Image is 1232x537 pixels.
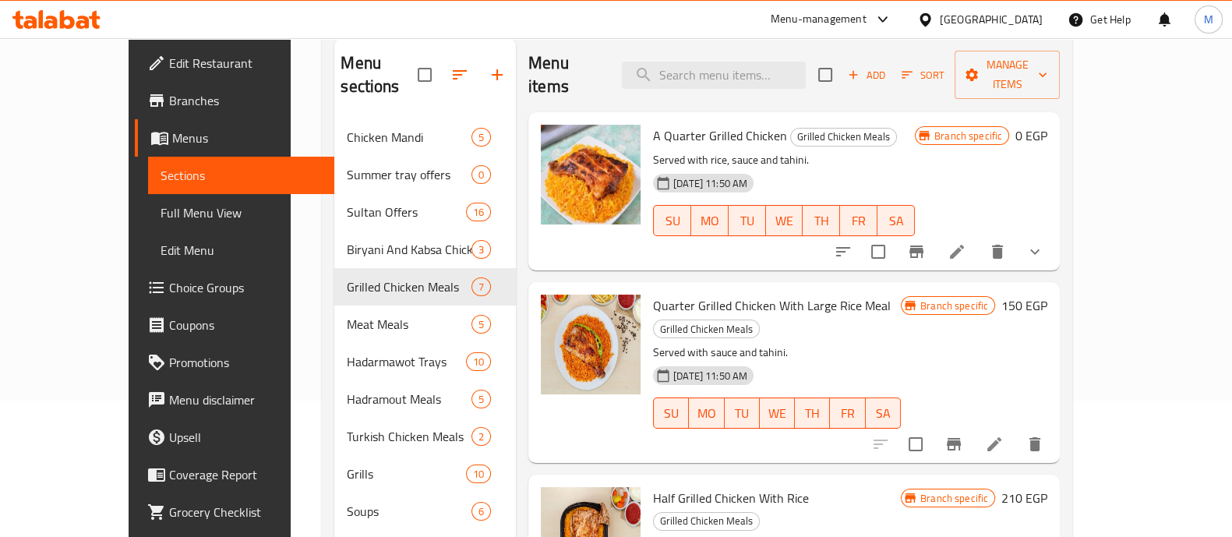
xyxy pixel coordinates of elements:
div: items [466,203,491,221]
span: SA [872,402,895,425]
span: TH [801,402,824,425]
a: Full Menu View [148,194,334,231]
a: Edit Menu [148,231,334,269]
span: Grilled Chicken Meals [654,512,759,530]
h6: 0 EGP [1015,125,1047,147]
div: Soups6 [334,493,516,530]
span: Menus [172,129,322,147]
span: Biryani And Kabsa Chicken Meals [347,240,471,259]
button: TH [795,397,830,429]
span: 6 [472,504,490,519]
button: TU [725,397,760,429]
span: MO [695,402,718,425]
div: Chicken Mandi5 [334,118,516,156]
span: Select section [809,58,842,91]
div: [GEOGRAPHIC_DATA] [940,11,1043,28]
div: Grilled Chicken Meals [347,277,471,296]
span: SA [884,210,909,232]
button: show more [1016,233,1054,270]
span: Branch specific [914,491,994,506]
span: Chicken Mandi [347,128,471,147]
span: 5 [472,392,490,407]
span: TU [735,210,760,232]
div: Hadramout Meals [347,390,471,408]
span: 16 [467,205,490,220]
span: WE [772,210,797,232]
span: 5 [472,130,490,145]
span: 0 [472,168,490,182]
span: Select to update [862,235,895,268]
h6: 150 EGP [1001,295,1047,316]
button: FR [840,205,877,236]
span: FR [846,210,871,232]
a: Coverage Report [135,456,334,493]
span: Sections [161,166,322,185]
button: MO [691,205,729,236]
span: Menu disclaimer [169,390,322,409]
div: items [466,465,491,483]
img: Quarter Grilled Chicken With Large Rice Meal [541,295,641,394]
span: [DATE] 11:50 AM [667,176,754,191]
div: Meat Meals [347,315,471,334]
input: search [622,62,806,89]
div: Turkish Chicken Meals2 [334,418,516,455]
span: MO [697,210,722,232]
div: Meat Meals5 [334,306,516,343]
p: Served with sauce and tahini. [653,343,901,362]
h2: Menu items [528,51,603,98]
button: SU [653,205,691,236]
img: A Quarter Grilled Chicken [541,125,641,224]
div: Grilled Chicken Meals [790,128,897,147]
span: Branch specific [928,129,1008,143]
button: MO [689,397,724,429]
div: items [471,390,491,408]
span: FR [836,402,859,425]
span: Sultan Offers [347,203,465,221]
button: delete [1016,426,1054,463]
span: Upsell [169,428,322,447]
div: Menu-management [771,10,867,29]
span: Select to update [899,428,932,461]
a: Upsell [135,419,334,456]
h2: Menu sections [341,51,418,98]
span: Branch specific [914,299,994,313]
span: Branches [169,91,322,110]
div: Grilled Chicken Meals [653,320,760,338]
div: Hadarmawot Trays10 [334,343,516,380]
div: items [471,165,491,184]
svg: Show Choices [1025,242,1044,261]
div: Hadramout Meals5 [334,380,516,418]
span: Coverage Report [169,465,322,484]
span: Edit Restaurant [169,54,322,72]
span: Promotions [169,353,322,372]
a: Menu disclaimer [135,381,334,419]
a: Edit Restaurant [135,44,334,82]
div: items [471,427,491,446]
button: TH [803,205,840,236]
span: TU [731,402,754,425]
span: SU [660,210,685,232]
span: Sort [902,66,944,84]
span: A Quarter Grilled Chicken [653,124,787,147]
span: Sort sections [441,56,478,94]
div: Hadarmawot Trays [347,352,465,371]
div: Biryani And Kabsa Chicken Meals3 [334,231,516,268]
span: SU [660,402,683,425]
span: 2 [472,429,490,444]
button: Manage items [955,51,1060,99]
span: Turkish Chicken Meals [347,427,471,446]
div: items [471,277,491,296]
button: SA [866,397,901,429]
span: Add [845,66,888,84]
a: Coupons [135,306,334,344]
a: Sections [148,157,334,194]
div: Sultan Offers16 [334,193,516,231]
button: FR [830,397,865,429]
span: Full Menu View [161,203,322,222]
button: delete [979,233,1016,270]
span: Soups [347,502,471,521]
span: Half Grilled Chicken With Rice [653,486,809,510]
